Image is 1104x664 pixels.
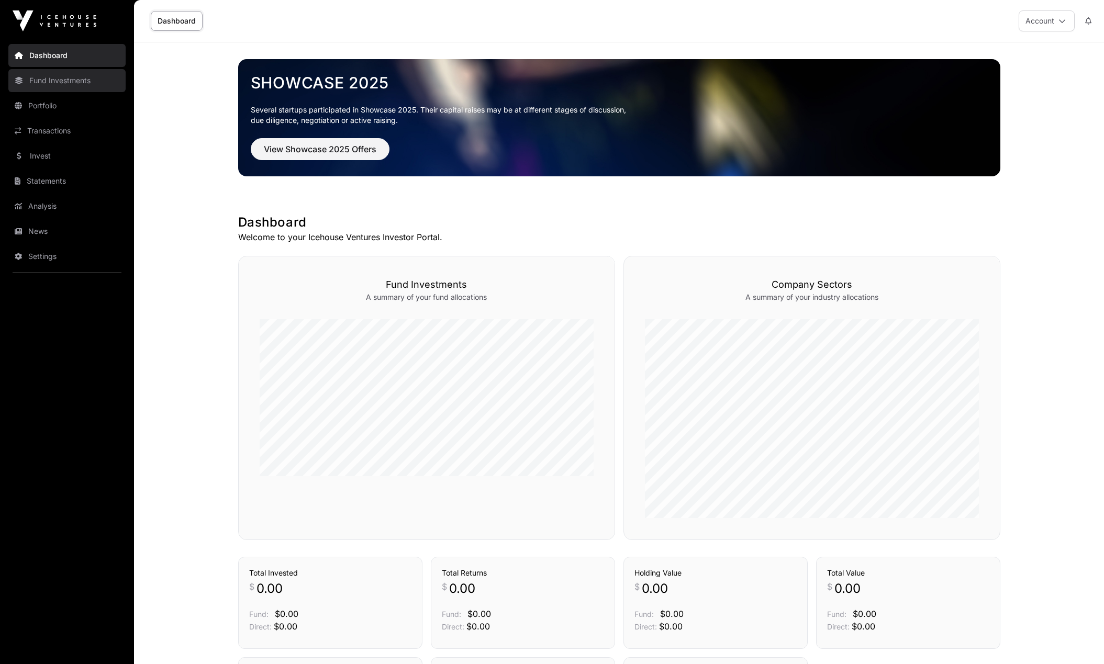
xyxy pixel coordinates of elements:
[8,94,126,117] a: Portfolio
[8,44,126,67] a: Dashboard
[853,609,876,619] span: $0.00
[8,170,126,193] a: Statements
[852,621,875,632] span: $0.00
[1019,10,1075,31] button: Account
[249,610,269,618] span: Fund:
[257,580,283,597] span: 0.00
[249,580,254,593] span: $
[827,580,832,593] span: $
[827,622,850,631] span: Direct:
[442,568,604,578] h3: Total Returns
[275,609,298,619] span: $0.00
[827,610,846,618] span: Fund:
[249,622,272,631] span: Direct:
[449,580,475,597] span: 0.00
[442,622,464,631] span: Direct:
[249,568,411,578] h3: Total Invested
[251,138,389,160] button: View Showcase 2025 Offers
[8,245,126,268] a: Settings
[151,11,203,31] a: Dashboard
[260,277,594,292] h3: Fund Investments
[238,214,1000,231] h1: Dashboard
[1052,614,1104,664] iframe: Chat Widget
[466,621,490,632] span: $0.00
[8,220,126,243] a: News
[660,609,684,619] span: $0.00
[251,149,389,159] a: View Showcase 2025 Offers
[634,568,797,578] h3: Holding Value
[467,609,491,619] span: $0.00
[264,143,376,155] span: View Showcase 2025 Offers
[8,195,126,218] a: Analysis
[8,69,126,92] a: Fund Investments
[238,59,1000,176] img: Showcase 2025
[260,292,594,302] p: A summary of your fund allocations
[8,144,126,167] a: Invest
[13,10,96,31] img: Icehouse Ventures Logo
[634,622,657,631] span: Direct:
[827,568,989,578] h3: Total Value
[659,621,683,632] span: $0.00
[634,610,654,618] span: Fund:
[251,105,988,126] p: Several startups participated in Showcase 2025. Their capital raises may be at different stages o...
[274,621,297,632] span: $0.00
[634,580,640,593] span: $
[251,73,988,92] a: Showcase 2025
[442,580,447,593] span: $
[642,580,668,597] span: 0.00
[834,580,861,597] span: 0.00
[645,277,979,292] h3: Company Sectors
[645,292,979,302] p: A summary of your industry allocations
[238,231,1000,243] p: Welcome to your Icehouse Ventures Investor Portal.
[442,610,461,618] span: Fund:
[8,119,126,142] a: Transactions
